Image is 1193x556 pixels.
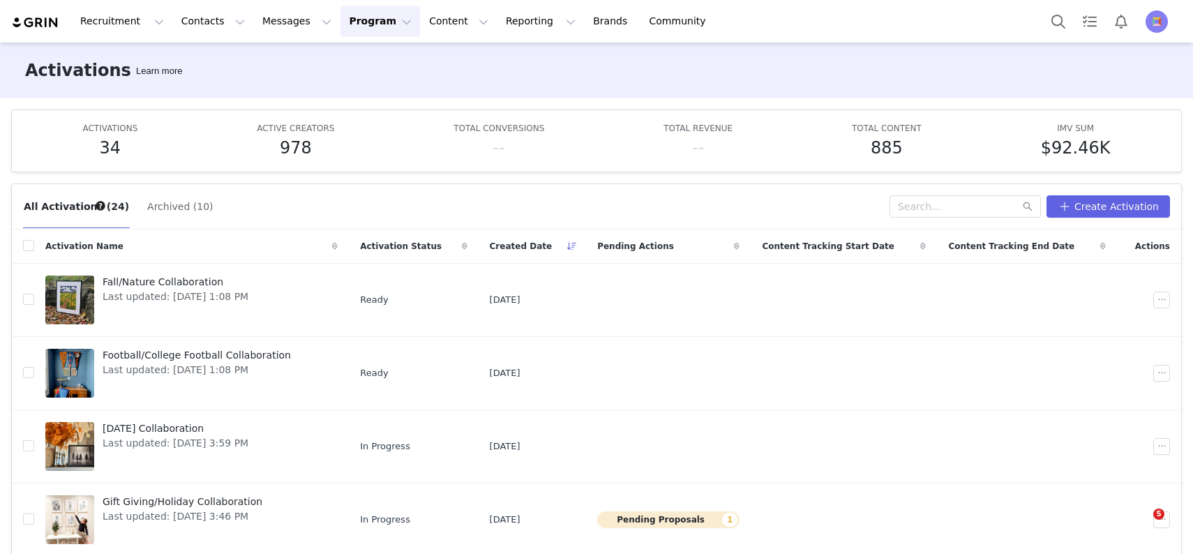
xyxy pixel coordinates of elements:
span: ACTIVE CREATORS [257,123,334,133]
span: [DATE] [490,293,520,307]
div: Tooltip anchor [94,200,107,212]
i: icon: search [1023,202,1033,211]
span: Last updated: [DATE] 1:08 PM [103,290,248,304]
span: Content Tracking Start Date [762,240,894,253]
span: Last updated: [DATE] 3:46 PM [103,509,262,524]
span: [DATE] [490,439,520,453]
span: TOTAL REVENUE [663,123,733,133]
h5: -- [493,135,505,160]
button: All Activations (24) [23,195,130,218]
a: Gift Giving/Holiday CollaborationLast updated: [DATE] 3:46 PM [45,492,338,548]
span: Ready [360,366,388,380]
a: Football/College Football CollaborationLast updated: [DATE] 1:08 PM [45,345,338,401]
span: [DATE] Collaboration [103,421,248,436]
span: In Progress [360,439,410,453]
button: Reporting [497,6,584,37]
a: Community [641,6,721,37]
span: Last updated: [DATE] 1:08 PM [103,363,291,377]
span: Ready [360,293,388,307]
span: Created Date [490,240,553,253]
span: Football/College Football Collaboration [103,348,291,363]
button: Notifications [1106,6,1136,37]
h5: 978 [280,135,312,160]
span: [DATE] [490,366,520,380]
button: Program [340,6,420,37]
span: Content Tracking End Date [948,240,1074,253]
button: Search [1043,6,1074,37]
h3: Activations [25,58,131,83]
div: Tooltip anchor [133,64,185,78]
span: Pending Actions [597,240,674,253]
h5: 885 [871,135,903,160]
button: Recruitment [72,6,172,37]
button: Content [421,6,497,37]
span: Activation Status [360,240,442,253]
button: Create Activation [1046,195,1170,218]
span: In Progress [360,513,410,527]
span: [DATE] [490,513,520,527]
span: 5 [1153,509,1164,520]
button: Archived (10) [147,195,213,218]
span: TOTAL CONVERSIONS [453,123,544,133]
img: 0e14ce14-315d-4a48-b82d-14624b80e483.jpg [1146,10,1168,33]
span: Fall/Nature Collaboration [103,275,248,290]
h5: 34 [100,135,121,160]
a: Tasks [1074,6,1105,37]
button: Messages [254,6,340,37]
div: Actions [1117,232,1181,261]
span: Gift Giving/Holiday Collaboration [103,495,262,509]
button: Profile [1137,10,1182,33]
span: TOTAL CONTENT [852,123,922,133]
button: Contacts [173,6,253,37]
input: Search... [890,195,1041,218]
a: Brands [585,6,640,37]
a: Fall/Nature CollaborationLast updated: [DATE] 1:08 PM [45,272,338,328]
img: grin logo [11,16,60,29]
span: Last updated: [DATE] 3:59 PM [103,436,248,451]
span: ACTIVATIONS [82,123,137,133]
button: Pending Proposals1 [597,511,740,528]
h5: $92.46K [1041,135,1111,160]
a: [DATE] CollaborationLast updated: [DATE] 3:59 PM [45,419,338,474]
h5: -- [692,135,704,160]
span: IMV SUM [1057,123,1094,133]
iframe: Intercom live chat [1125,509,1158,542]
span: Activation Name [45,240,123,253]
